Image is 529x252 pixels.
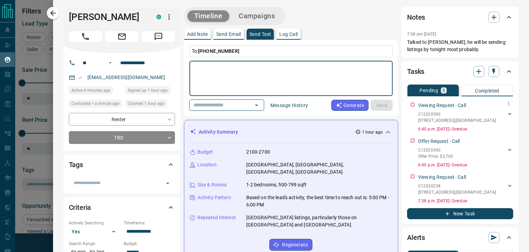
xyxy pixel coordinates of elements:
p: 1-2 bedrooms, 500-799 sqft [246,181,307,188]
p: Actively Searching: [69,220,120,226]
div: Sat Aug 16 2025 [125,100,175,109]
div: Sat Aug 16 2025 [69,87,122,96]
h2: Alerts [407,232,425,243]
p: 7:38 pm [DATE] [407,32,436,37]
p: Talked to [PERSON_NAME], he will be sending listings by tonight most probably. [407,39,513,53]
span: Signed up 1 hour ago [128,87,168,94]
h2: Notes [407,12,425,23]
p: 6:40 p.m. [DATE] - Overdue [418,162,513,168]
h2: Tasks [407,66,424,77]
p: Send Email [216,32,241,37]
p: Viewing Request - Call [418,102,466,109]
p: Log Call [279,32,298,37]
p: 1 hour ago [362,129,383,135]
span: [PHONE_NUMBER] [198,48,239,54]
p: C12330238 [418,183,496,189]
p: Activity Summary [199,128,238,136]
p: C12320390 [418,147,453,153]
div: Tasks [407,63,513,80]
p: [STREET_ADDRESS] , [GEOGRAPHIC_DATA] [418,189,496,195]
div: condos.ca [156,14,161,19]
p: 6:40 p.m. [DATE] - Overdue [418,126,513,132]
div: C12320390Offer Price: $2,700 [418,146,513,161]
span: Message [142,31,175,42]
div: Sat Aug 16 2025 [69,100,122,109]
button: Timeline [187,10,229,22]
div: Alerts [407,229,513,246]
p: Budget: [124,241,175,247]
button: Message History [266,100,312,111]
button: New Task [407,208,513,219]
div: Criteria [69,199,175,216]
div: C12330238[STREET_ADDRESS],[GEOGRAPHIC_DATA] [418,182,513,197]
p: [STREET_ADDRESS] , [GEOGRAPHIC_DATA] [418,117,496,124]
p: Timeframe: [124,220,175,226]
p: Repeated Interest [197,214,236,221]
div: TBD [69,131,175,144]
button: Regenerate [269,239,312,251]
p: Location [197,161,217,168]
p: To: [189,45,393,57]
p: Based on the lead's activity, the best time to reach out is: 5:00 PM - 6:00 PM [246,194,392,209]
div: Tags [69,156,175,173]
p: Offer Price: $2,700 [418,153,453,159]
p: [GEOGRAPHIC_DATA] listings, particularly those on [GEOGRAPHIC_DATA] and [GEOGRAPHIC_DATA] [246,214,392,229]
button: Open [163,178,173,188]
span: Call [69,31,102,42]
div: Activity Summary1 hour ago [190,126,392,138]
svg: Email Valid [78,75,83,80]
p: Offer Request - Call [418,138,460,145]
h2: Criteria [69,202,91,213]
h1: [PERSON_NAME] [69,11,146,22]
p: Viewing Request - Call [418,174,466,181]
p: 2100-2700 [246,148,270,156]
h2: Tags [69,159,83,170]
p: 3 [442,88,445,93]
div: Sat Aug 16 2025 [125,87,175,96]
p: Budget [197,148,213,156]
p: Completed [475,88,499,93]
a: [EMAIL_ADDRESS][DOMAIN_NAME] [87,75,165,80]
p: Size & Rooms [197,181,227,188]
div: C12320390[STREET_ADDRESS],[GEOGRAPHIC_DATA] [418,110,513,125]
p: Send Text [249,32,271,37]
button: Open [252,100,261,110]
span: Email [105,31,138,42]
p: Search Range: [69,241,120,247]
span: Claimed 1 hour ago [128,100,165,107]
p: 7:38 p.m. [DATE] - Overdue [418,198,513,204]
p: Activity Pattern [197,194,231,201]
div: Renter [69,113,175,126]
button: Generate [331,100,369,111]
span: Active 4 minutes ago [71,87,111,94]
span: Contacted < a minute ago [71,100,120,107]
div: Notes [407,9,513,26]
button: Campaigns [232,10,282,22]
p: [GEOGRAPHIC_DATA], [GEOGRAPHIC_DATA], [GEOGRAPHIC_DATA], [GEOGRAPHIC_DATA] [246,161,392,176]
p: C12320390 [418,111,496,117]
p: Pending [419,88,438,93]
div: Yes [69,226,120,237]
button: Open [106,59,114,67]
p: Add Note [187,32,208,37]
